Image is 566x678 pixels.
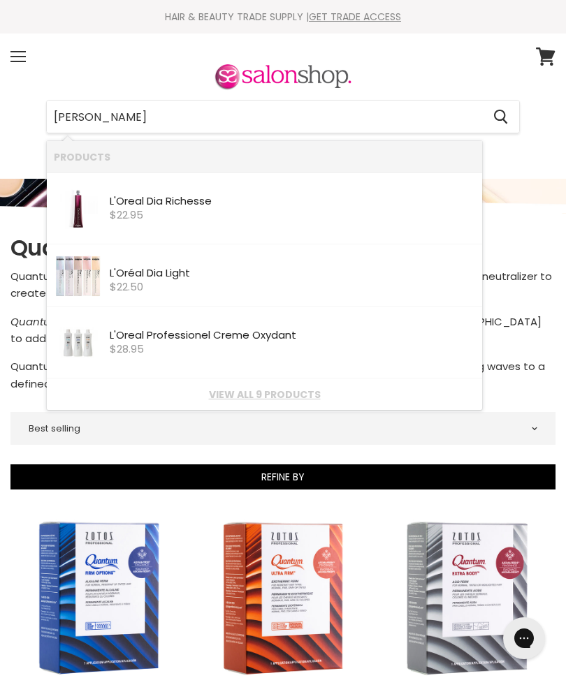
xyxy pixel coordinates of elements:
iframe: Gorgias live chat messenger [496,612,552,664]
form: Product [46,100,520,133]
img: dia-light.webp [54,251,103,300]
em: Quantum perms [10,314,97,329]
img: 88275_200x.jpg [59,179,98,238]
li: Products: L'Oréal Dia Light [47,244,482,307]
span: $22.50 [110,279,143,294]
h1: Quantum Perms [10,233,556,263]
div: L'Oréal Dia Light [110,267,475,281]
li: View All [47,378,482,410]
button: Refine By [10,464,556,489]
p: Quantum Perms will achieve a healthy energetic look in all styled perm from natural looking waves... [10,358,556,392]
span: advanced conditioning neutralizer is infused with Argan Oil from [GEOGRAPHIC_DATA] to add weightl... [10,314,542,346]
span: $28.95 [110,341,144,356]
img: Quantum Ultra Firm Exothermic Perm [205,519,361,675]
img: Quantum Firm Options Perm [21,519,177,675]
li: Products: L'Oreal Professionel Creme Oxydant [47,307,482,378]
p: Quantum Perms offer over 30 years of expertise with a new twist. Now with Argan-infused neutraliz... [10,268,556,302]
input: Search [47,101,482,133]
div: L'Oreal Professionel Creme Oxydant [110,330,475,344]
li: Products [47,141,482,172]
img: Quantum Extra Body Perm [389,519,545,675]
li: Products: L'Oreal Dia Richesse [47,172,482,244]
span: $22.95 [110,207,143,222]
img: loreal20oxydant20cream20peroxide201000ml-500x500_200x.jpg [59,314,98,372]
a: View all 9 products [54,389,475,400]
button: Search [482,101,519,133]
div: L'Oreal Dia Richesse [110,196,475,209]
a: GET TRADE ACCESS [309,10,401,24]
